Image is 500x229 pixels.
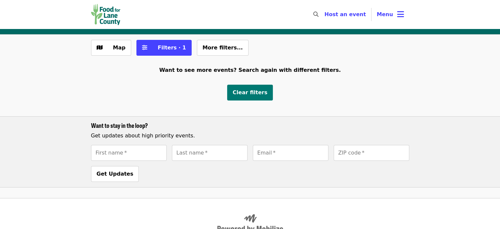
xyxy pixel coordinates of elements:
img: Food for Lane County - Home [91,4,121,25]
button: Filters (1 selected) [136,40,192,56]
button: More filters... [197,40,249,56]
button: Toggle account menu [371,7,409,22]
i: sliders-h icon [142,44,147,51]
button: Clear filters [227,85,273,100]
input: [object Object] [172,145,248,161]
a: Host an event [324,11,366,17]
button: Get Updates [91,166,139,182]
span: Filters · 1 [158,44,186,51]
input: [object Object] [253,145,328,161]
span: Clear filters [233,89,268,96]
i: map icon [97,44,103,51]
span: More filters... [202,44,243,51]
span: Want to stay in the loop? [91,121,148,129]
span: Want to see more events? Search again with different filters. [159,67,341,73]
span: Get updates about high priority events. [91,132,195,139]
input: [object Object] [334,145,409,161]
span: Menu [377,11,393,17]
span: Map [113,44,126,51]
i: bars icon [397,10,404,19]
button: Show map view [91,40,131,56]
input: Search [322,7,328,22]
span: Get Updates [97,171,133,177]
i: search icon [313,11,319,17]
input: [object Object] [91,145,167,161]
